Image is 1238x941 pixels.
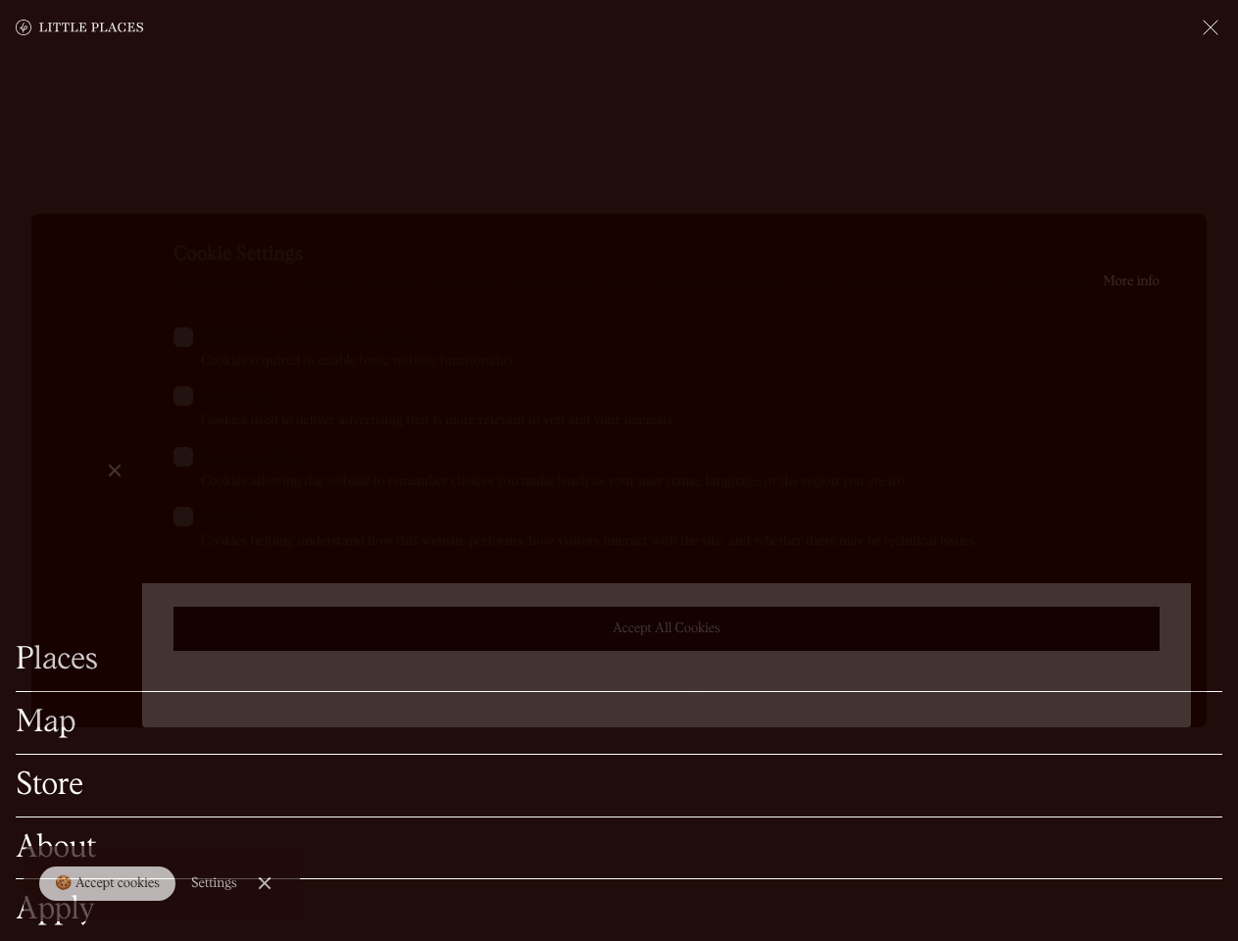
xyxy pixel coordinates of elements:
div: Cookies helping understand how this website performs, how visitors interact with the site, and wh... [201,532,1160,552]
div: By clicking “Accept All Cookies”, you agree to the storing of cookies on your device to enhance s... [173,272,1160,292]
div: Cookies allowing the website to remember choices you make (such as your user name, language, or t... [201,472,1160,492]
div: Strictly Necessary (Always Active) [201,327,1160,348]
span: Personalization [201,448,298,469]
a: Close Cookie Preference Manager [95,451,134,490]
div: Save Settings [173,682,1160,696]
a: More info [1103,274,1160,288]
form: ck-form [173,292,1160,700]
div: Cookies required to enable basic website functionality. [201,352,1160,371]
span: Analytics [201,508,260,528]
div: Cookies used to deliver advertising that is more relevant to you and your interests. [201,412,1160,431]
a: Save Settings [173,667,1160,711]
div: Accept All Cookies [194,621,1139,635]
a: Accept All Cookies [173,607,1160,651]
div: Cookie Settings [173,241,1160,269]
span: Marketing [201,387,266,408]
